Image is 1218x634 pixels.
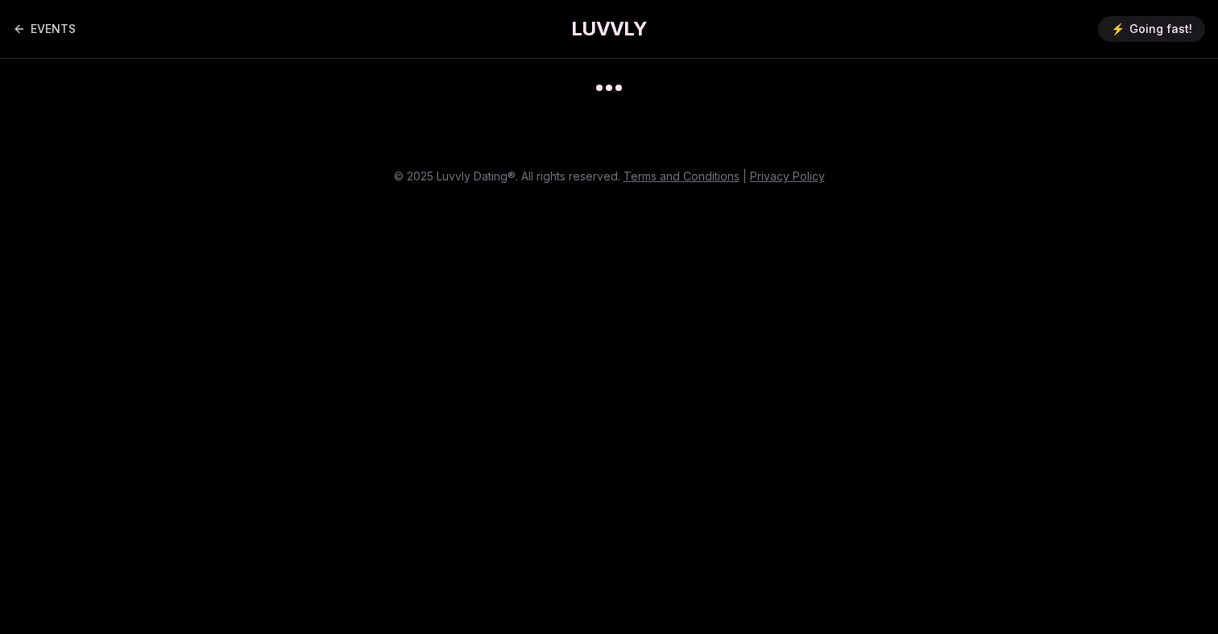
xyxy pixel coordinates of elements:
[571,16,647,42] a: LUVVLY
[750,169,825,183] a: Privacy Policy
[743,169,747,183] span: |
[1111,21,1125,37] span: ⚡️
[623,169,739,183] a: Terms and Conditions
[1129,21,1192,37] span: Going fast!
[13,13,76,45] a: Back to events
